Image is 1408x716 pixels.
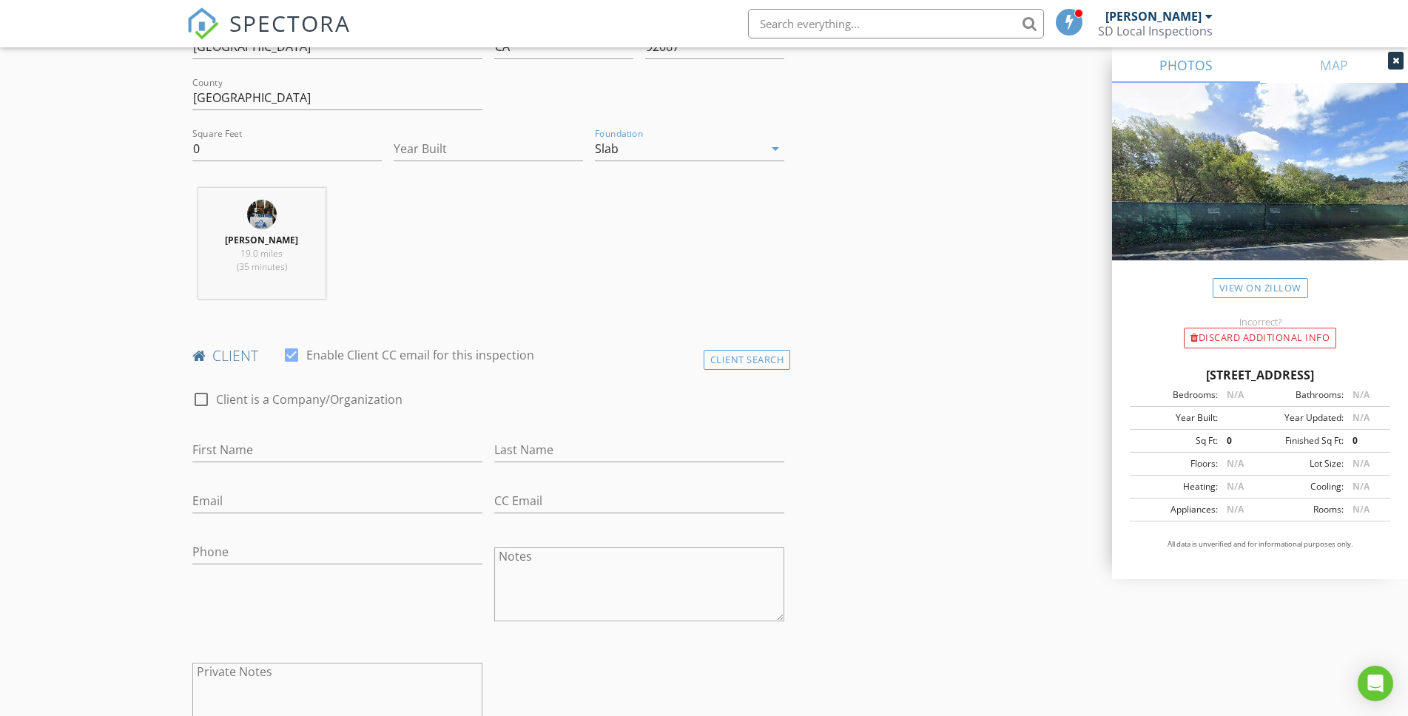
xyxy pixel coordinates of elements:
[1260,411,1344,425] div: Year Updated:
[1130,539,1390,550] p: All data is unverified and for informational purposes only.
[1260,388,1344,402] div: Bathrooms:
[767,140,784,158] i: arrow_drop_down
[186,7,219,40] img: The Best Home Inspection Software - Spectora
[1358,666,1393,701] div: Open Intercom Messenger
[1213,278,1308,298] a: View on Zillow
[1260,480,1344,493] div: Cooling:
[1112,316,1408,328] div: Incorrect?
[748,9,1044,38] input: Search everything...
[186,20,351,51] a: SPECTORA
[1134,457,1218,470] div: Floors:
[1134,480,1218,493] div: Heating:
[240,247,283,260] span: 19.0 miles
[1112,83,1408,296] img: streetview
[1134,503,1218,516] div: Appliances:
[1218,434,1260,447] div: 0
[1134,388,1218,402] div: Bedrooms:
[1184,328,1336,348] div: Discard Additional info
[216,392,402,407] label: Client is a Company/Organization
[1112,47,1260,83] a: PHOTOS
[1353,411,1370,424] span: N/A
[1353,388,1370,401] span: N/A
[595,142,619,155] div: Slab
[229,7,351,38] span: SPECTORA
[1353,480,1370,493] span: N/A
[1130,366,1390,384] div: [STREET_ADDRESS]
[1260,47,1408,83] a: MAP
[1260,434,1344,447] div: Finished Sq Ft:
[704,350,791,370] div: Client Search
[1105,9,1202,24] div: [PERSON_NAME]
[237,260,287,273] span: (35 minutes)
[1227,503,1244,516] span: N/A
[1344,434,1386,447] div: 0
[1260,503,1344,516] div: Rooms:
[1227,480,1244,493] span: N/A
[1260,457,1344,470] div: Lot Size:
[1134,411,1218,425] div: Year Built:
[1134,434,1218,447] div: Sq Ft:
[306,348,534,362] label: Enable Client CC email for this inspection
[1353,457,1370,470] span: N/A
[192,346,785,365] h4: client
[1098,24,1213,38] div: SD Local Inspections
[247,200,277,229] img: img_4079.jpeg
[1227,388,1244,401] span: N/A
[225,234,298,246] strong: [PERSON_NAME]
[1227,457,1244,470] span: N/A
[1353,503,1370,516] span: N/A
